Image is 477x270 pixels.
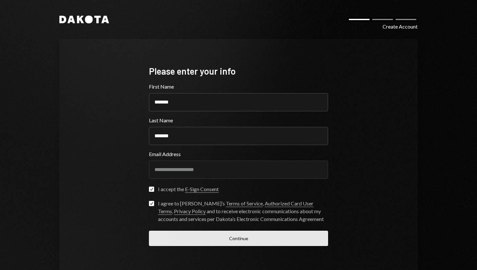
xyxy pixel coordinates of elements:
[158,185,219,193] div: I accept the
[149,83,328,91] label: First Name
[149,65,328,78] div: Please enter your info
[158,200,328,223] div: I agree to [PERSON_NAME]’s , , and to receive electronic communications about my accounts and ser...
[149,150,328,158] label: Email Address
[149,187,154,192] button: I accept the E-Sign Consent
[149,201,154,206] button: I agree to [PERSON_NAME]’s Terms of Service, Authorized Card User Terms, Privacy Policy and to re...
[149,117,328,124] label: Last Name
[185,186,219,193] a: E-Sign Consent
[158,200,313,215] a: Authorized Card User Terms
[383,23,418,31] div: Create Account
[174,208,206,215] a: Privacy Policy
[149,231,328,246] button: Continue
[226,200,263,207] a: Terms of Service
